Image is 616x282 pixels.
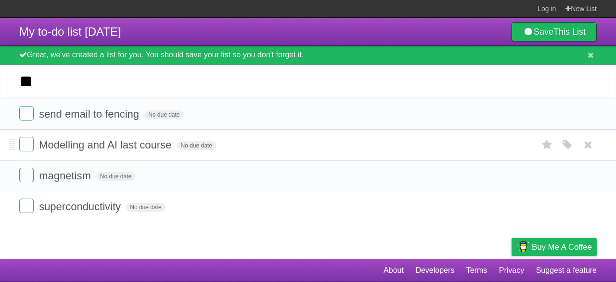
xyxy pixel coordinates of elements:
[96,172,135,181] span: No due date
[553,27,586,37] b: This List
[144,110,183,119] span: No due date
[19,168,34,182] label: Done
[532,239,592,255] span: Buy me a coffee
[126,203,165,212] span: No due date
[384,261,404,280] a: About
[415,261,454,280] a: Developers
[39,201,123,213] span: superconductivity
[19,199,34,213] label: Done
[39,170,93,182] span: magnetism
[538,137,556,153] label: Star task
[516,239,529,255] img: Buy me a coffee
[466,261,488,280] a: Terms
[499,261,524,280] a: Privacy
[512,22,597,41] a: SaveThis List
[19,25,121,38] span: My to-do list [DATE]
[39,139,174,151] span: Modelling and AI last course
[19,137,34,151] label: Done
[177,141,216,150] span: No due date
[39,108,141,120] span: send email to fencing
[512,238,597,256] a: Buy me a coffee
[536,261,597,280] a: Suggest a feature
[19,106,34,121] label: Done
